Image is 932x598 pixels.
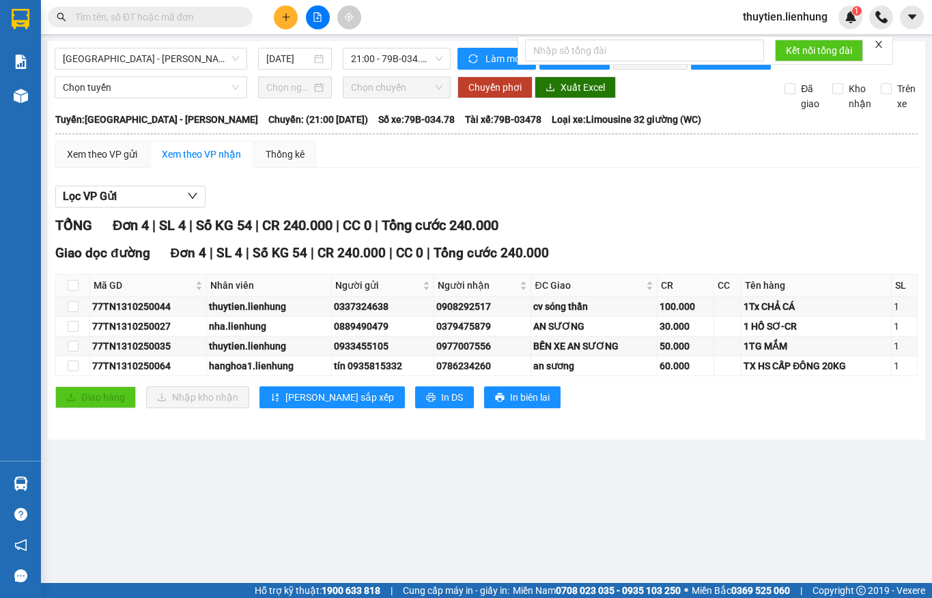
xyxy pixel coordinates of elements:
[159,217,186,233] span: SL 4
[457,48,536,70] button: syncLàm mới
[317,245,386,261] span: CR 240.000
[262,217,333,233] span: CR 240.000
[892,274,918,297] th: SL
[210,245,213,261] span: |
[533,299,655,314] div: cv sóng thần
[658,274,714,297] th: CR
[55,114,258,125] b: Tuyến: [GEOGRAPHIC_DATA] - [PERSON_NAME]
[63,48,239,69] span: Nha Trang - Hồ Chí Minh
[189,217,193,233] span: |
[795,81,825,111] span: Đã giao
[207,274,332,297] th: Nhân viên
[14,89,28,103] img: warehouse-icon
[894,319,915,334] div: 1
[513,583,681,598] span: Miền Nam
[468,54,480,65] span: sync
[561,80,605,95] span: Xuất Excel
[396,245,423,261] span: CC 0
[266,80,311,95] input: Chọn ngày
[94,278,193,293] span: Mã GD
[495,393,505,403] span: printer
[403,583,509,598] span: Cung cấp máy in - giấy in:
[90,356,207,376] td: 77TN1310250064
[525,40,764,61] input: Nhập số tổng đài
[57,12,66,22] span: search
[378,112,455,127] span: Số xe: 79B-034.78
[92,319,204,334] div: 77TN1310250027
[311,245,314,261] span: |
[856,586,866,595] span: copyright
[55,186,206,208] button: Lọc VP Gửi
[336,217,339,233] span: |
[894,358,915,373] div: 1
[187,190,198,201] span: down
[436,299,529,314] div: 0908292517
[67,147,137,162] div: Xem theo VP gửi
[556,585,681,596] strong: 0708 023 035 - 0935 103 250
[209,319,329,334] div: nha.lienhung
[775,40,863,61] button: Kết nối tổng đài
[146,386,249,408] button: downloadNhập kho nhận
[510,390,550,405] span: In biên lai
[382,217,498,233] span: Tổng cước 240.000
[12,9,29,29] img: logo-vxr
[535,76,616,98] button: downloadXuất Excel
[894,299,915,314] div: 1
[334,319,432,334] div: 0889490479
[171,245,207,261] span: Đơn 4
[274,5,298,29] button: plus
[438,278,518,293] span: Người nhận
[684,588,688,593] span: ⚪️
[14,539,27,552] span: notification
[875,11,888,23] img: phone-icon
[335,278,420,293] span: Người gửi
[14,476,28,491] img: warehouse-icon
[660,339,711,354] div: 50.000
[322,585,380,596] strong: 1900 633 818
[692,583,790,598] span: Miền Bắc
[484,386,561,408] button: printerIn biên lai
[209,358,329,373] div: hanghoa1.lienhung
[744,319,889,334] div: 1 HỒ SƠ-CR
[845,11,857,23] img: icon-new-feature
[906,11,918,23] span: caret-down
[90,317,207,337] td: 77TN1310250027
[744,339,889,354] div: 1TG MẮM
[744,358,889,373] div: TX HS CẤP ĐÔNG 20KG
[216,245,242,261] span: SL 4
[660,319,711,334] div: 30.000
[436,319,529,334] div: 0379475879
[552,112,701,127] span: Loại xe: Limousine 32 giường (WC)
[196,217,252,233] span: Số KG 54
[389,245,393,261] span: |
[209,339,329,354] div: thuytien.lienhung
[268,112,368,127] span: Chuyến: (21:00 [DATE])
[255,217,259,233] span: |
[63,77,239,98] span: Chọn tuyến
[306,5,330,29] button: file-add
[334,339,432,354] div: 0933455105
[152,217,156,233] span: |
[485,51,525,66] span: Làm mới
[246,245,249,261] span: |
[281,12,291,22] span: plus
[854,6,859,16] span: 1
[92,358,204,373] div: 77TN1310250064
[14,569,27,582] span: message
[334,299,432,314] div: 0337324638
[894,339,915,354] div: 1
[334,358,432,373] div: tín 0935815332
[55,245,150,261] span: Giao dọc đường
[285,390,394,405] span: [PERSON_NAME] sắp xếp
[351,48,442,69] span: 21:00 - 79B-034.78
[744,299,889,314] div: 1Tx CHẢ CÁ
[391,583,393,598] span: |
[55,217,92,233] span: TỔNG
[90,337,207,356] td: 77TN1310250035
[533,319,655,334] div: AN SƯƠNG
[533,358,655,373] div: an sương
[92,339,204,354] div: 77TN1310250035
[90,297,207,317] td: 77TN1310250044
[800,583,802,598] span: |
[375,217,378,233] span: |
